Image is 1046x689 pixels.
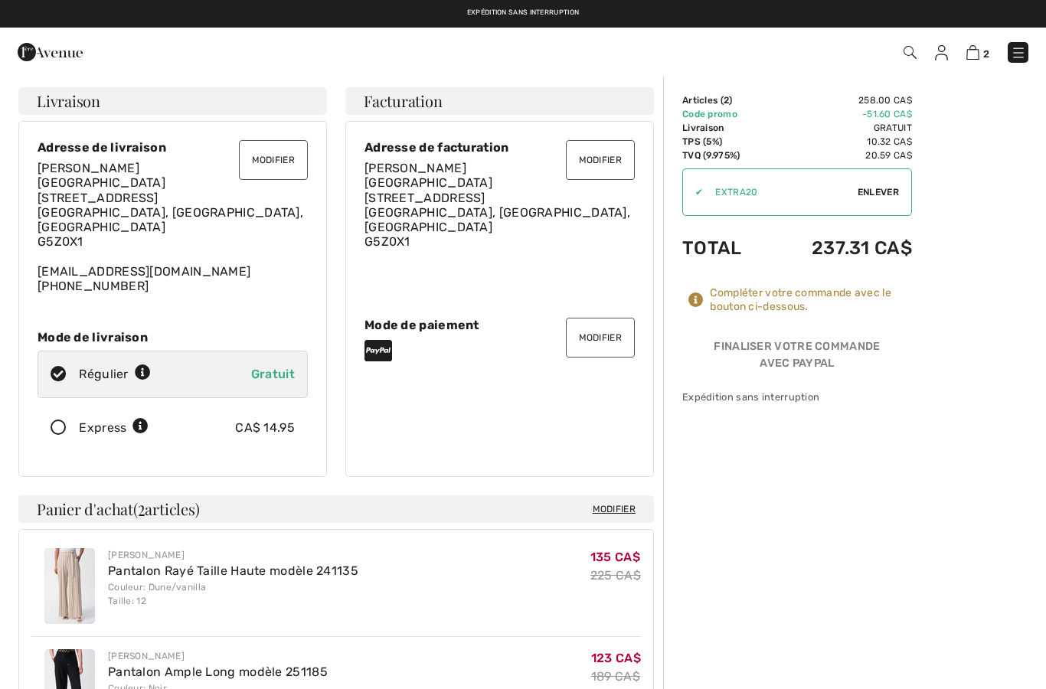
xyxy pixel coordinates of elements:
[768,107,913,121] td: -51.60 CA$
[38,161,139,175] span: [PERSON_NAME]
[108,665,328,679] a: Pantalon Ample Long modèle 251185
[703,169,858,215] input: Code promo
[593,501,636,517] span: Modifier
[724,95,729,106] span: 2
[858,185,899,199] span: Enlever
[682,149,768,162] td: TVQ (9.975%)
[904,46,917,59] img: Recherche
[18,44,83,58] a: 1ère Avenue
[590,550,640,564] span: 135 CA$
[138,498,145,518] span: 2
[1011,45,1026,60] img: Menu
[591,669,640,684] s: 189 CA$
[38,161,308,293] div: [EMAIL_ADDRESS][DOMAIN_NAME] [PHONE_NUMBER]
[364,93,443,109] span: Facturation
[566,318,635,358] button: Modifier
[364,175,630,249] span: [GEOGRAPHIC_DATA][STREET_ADDRESS] [GEOGRAPHIC_DATA], [GEOGRAPHIC_DATA], [GEOGRAPHIC_DATA] G5Z0X1
[108,649,328,663] div: [PERSON_NAME]
[364,161,466,175] span: [PERSON_NAME]
[683,185,703,199] div: ✔
[768,121,913,135] td: Gratuit
[18,495,654,523] h4: Panier d'achat
[768,222,913,274] td: 237.31 CA$
[682,222,768,274] td: Total
[591,651,641,665] span: 123 CA$
[37,93,100,109] span: Livraison
[108,563,358,578] a: Pantalon Rayé Taille Haute modèle 241135
[108,548,358,562] div: [PERSON_NAME]
[38,330,308,344] div: Mode de livraison
[235,419,295,437] div: CA$ 14.95
[18,37,83,67] img: 1ère Avenue
[935,45,948,60] img: Mes infos
[239,140,308,180] button: Modifier
[682,93,768,107] td: Articles ( )
[682,338,912,377] div: Finaliser votre commande avec PayPal
[566,140,635,180] button: Modifier
[768,93,913,107] td: 258.00 CA$
[79,365,151,384] div: Régulier
[768,149,913,162] td: 20.59 CA$
[966,43,989,61] a: 2
[682,390,912,404] div: Expédition sans interruption
[682,107,768,121] td: Code promo
[38,140,308,155] div: Adresse de livraison
[251,367,295,381] span: Gratuit
[682,135,768,149] td: TPS (5%)
[364,318,635,332] div: Mode de paiement
[38,175,303,249] span: [GEOGRAPHIC_DATA][STREET_ADDRESS] [GEOGRAPHIC_DATA], [GEOGRAPHIC_DATA], [GEOGRAPHIC_DATA] G5Z0X1
[710,286,912,314] div: Compléter votre commande avec le bouton ci-dessous.
[966,45,979,60] img: Panier d'achat
[133,498,200,519] span: ( articles)
[364,140,635,155] div: Adresse de facturation
[768,135,913,149] td: 10.32 CA$
[983,48,989,60] span: 2
[682,121,768,135] td: Livraison
[590,568,641,583] s: 225 CA$
[44,548,95,624] img: Pantalon Rayé Taille Haute modèle 241135
[79,419,149,437] div: Express
[108,580,358,608] div: Couleur: Dune/vanilla Taille: 12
